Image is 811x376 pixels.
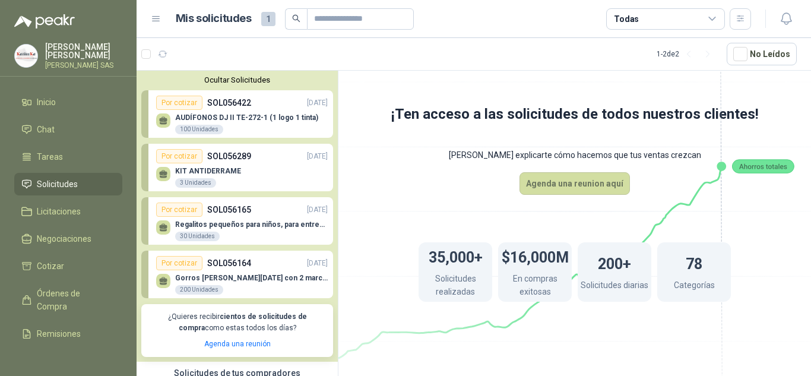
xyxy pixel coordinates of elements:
[14,91,122,113] a: Inicio
[175,167,241,175] p: KIT ANTIDERRAME
[175,178,216,188] div: 3 Unidades
[175,220,328,229] p: Regalitos pequeños para niños, para entrega en las novenas En el adjunto hay mas especificaciones
[727,43,797,65] button: No Leídos
[179,312,307,332] b: cientos de solicitudes de compra
[14,282,122,318] a: Órdenes de Compra
[207,257,251,270] p: SOL056164
[175,232,220,241] div: 30 Unidades
[175,125,223,134] div: 100 Unidades
[657,45,717,64] div: 1 - 2 de 2
[204,340,271,348] a: Agenda una reunión
[175,274,328,282] p: Gorros [PERSON_NAME][DATE] con 2 marcas
[429,243,483,269] h1: 35,000+
[14,228,122,250] a: Negociaciones
[14,146,122,168] a: Tareas
[126,69,136,78] img: tab_keywords_by_traffic_grey.svg
[176,10,252,27] h1: Mis solicitudes
[307,204,328,216] p: [DATE]
[141,90,333,138] a: Por cotizarSOL056422[DATE] AUDÍFONOS DJ II TE-272-1 (1 logo 1 tinta)100 Unidades
[14,118,122,141] a: Chat
[37,260,64,273] span: Cotizar
[141,197,333,245] a: Por cotizarSOL056165[DATE] Regalitos pequeños para niños, para entrega en las novenas En el adjun...
[148,311,326,334] p: ¿Quieres recibir como estas todos los días?
[156,149,202,163] div: Por cotizar
[307,151,328,162] p: [DATE]
[37,96,56,109] span: Inicio
[14,173,122,195] a: Solicitudes
[581,279,648,295] p: Solicitudes diarias
[37,123,55,136] span: Chat
[292,14,300,23] span: search
[45,43,122,59] p: [PERSON_NAME] [PERSON_NAME]
[37,232,91,245] span: Negociaciones
[307,258,328,269] p: [DATE]
[33,19,58,29] div: v 4.0.25
[141,251,333,298] a: Por cotizarSOL056164[DATE] Gorros [PERSON_NAME][DATE] con 2 marcas200 Unidades
[137,71,338,362] div: Ocultar SolicitudesPor cotizarSOL056422[DATE] AUDÍFONOS DJ II TE-272-1 (1 logo 1 tinta)100 Unidad...
[156,96,202,110] div: Por cotizar
[207,150,251,163] p: SOL056289
[14,200,122,223] a: Licitaciones
[598,249,631,276] h1: 200+
[686,249,702,276] h1: 78
[207,203,251,216] p: SOL056165
[261,12,275,26] span: 1
[49,69,59,78] img: tab_domain_overview_orange.svg
[156,203,202,217] div: Por cotizar
[45,62,122,69] p: [PERSON_NAME] SAS
[14,14,75,29] img: Logo peakr
[37,327,81,340] span: Remisiones
[15,45,37,67] img: Company Logo
[141,144,333,191] a: Por cotizarSOL056289[DATE] KIT ANTIDERRAME3 Unidades
[674,279,715,295] p: Categorías
[37,150,63,163] span: Tareas
[37,205,81,218] span: Licitaciones
[19,19,28,29] img: logo_orange.svg
[175,113,318,122] p: AUDÍFONOS DJ II TE-272-1 (1 logo 1 tinta)
[14,323,122,345] a: Remisiones
[614,12,639,26] div: Todas
[419,272,492,301] p: Solicitudes realizadas
[37,287,111,313] span: Órdenes de Compra
[519,172,630,195] button: Agenda una reunion aquí
[175,285,223,295] div: 200 Unidades
[31,31,133,40] div: Dominio: [DOMAIN_NAME]
[207,96,251,109] p: SOL056422
[62,70,91,78] div: Dominio
[141,75,333,84] button: Ocultar Solicitudes
[502,243,569,269] h1: $16,000M
[37,178,78,191] span: Solicitudes
[14,255,122,277] a: Cotizar
[140,70,189,78] div: Palabras clave
[307,97,328,109] p: [DATE]
[19,31,28,40] img: website_grey.svg
[498,272,572,301] p: En compras exitosas
[156,256,202,270] div: Por cotizar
